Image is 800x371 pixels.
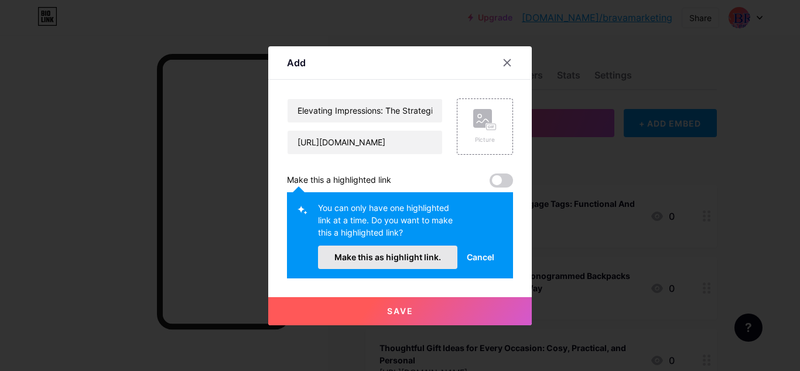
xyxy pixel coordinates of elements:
input: URL [288,131,442,154]
div: Make this a highlighted link [287,173,391,188]
div: Add [287,56,306,70]
button: Cancel [457,246,504,269]
span: Make this as highlight link. [334,252,441,262]
span: Cancel [467,251,494,263]
span: Save [387,306,413,316]
input: Title [288,99,442,122]
div: Picture [473,135,497,144]
div: You can only have one highlighted link at a time. Do you want to make this a highlighted link? [318,202,457,246]
button: Make this as highlight link. [318,246,457,269]
button: Save [268,297,532,325]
